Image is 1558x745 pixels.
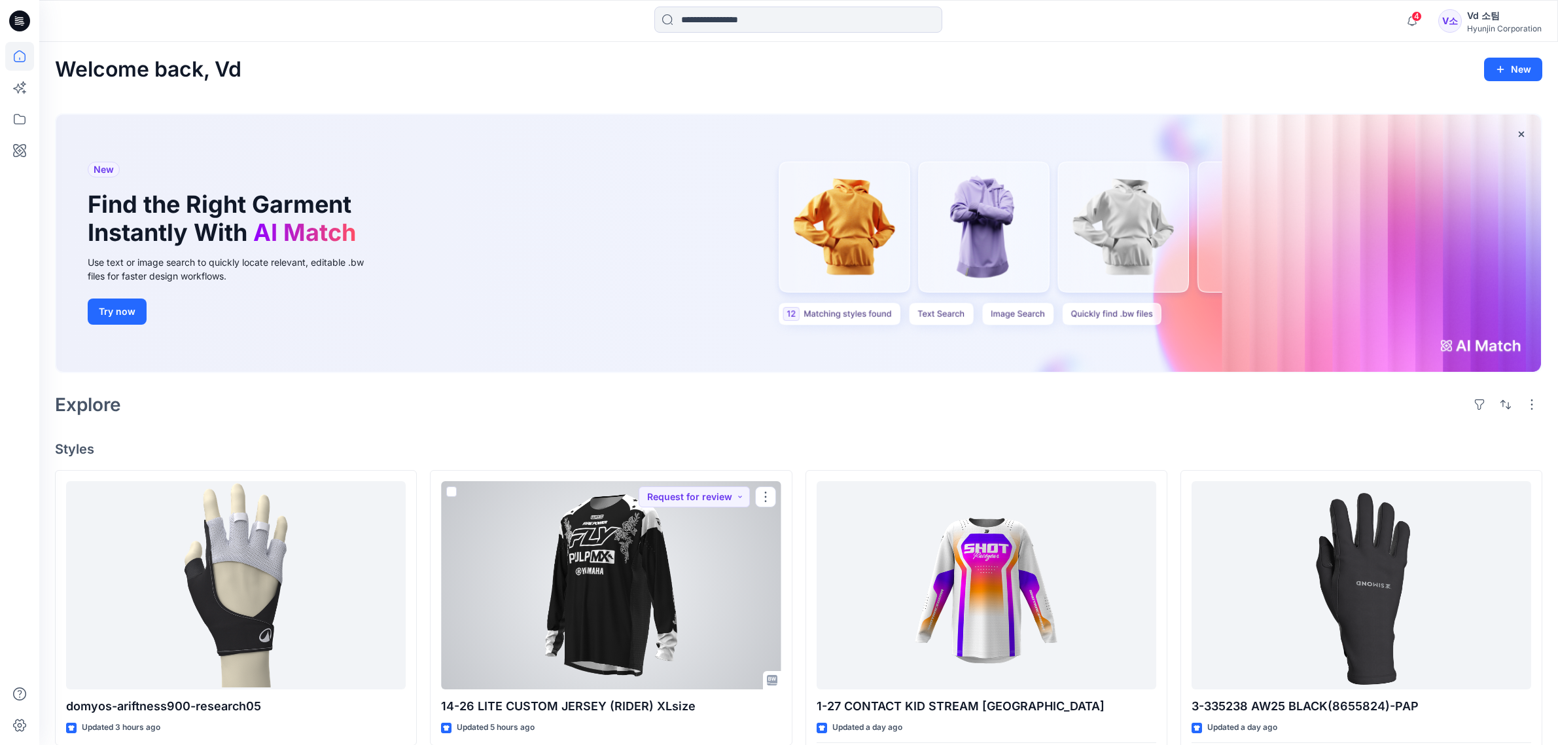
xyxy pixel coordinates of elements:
[441,481,781,689] a: 14-26 LITE CUSTOM JERSEY (RIDER) XLsize
[1192,697,1531,716] p: 3-335238 AW25 BLACK(8655824)-PAP
[94,162,114,177] span: New
[817,697,1156,716] p: 1-27 CONTACT KID STREAM [GEOGRAPHIC_DATA]
[66,481,406,689] a: domyos-ariftness900-research05
[457,721,535,735] p: Updated 5 hours ago
[1467,8,1542,24] div: Vd 소팀
[55,441,1542,457] h4: Styles
[88,299,147,325] button: Try now
[1438,9,1462,33] div: V소
[441,697,781,716] p: 14-26 LITE CUSTOM JERSEY (RIDER) XLsize
[1411,11,1422,22] span: 4
[253,218,356,247] span: AI Match
[1192,481,1531,689] a: 3-335238 AW25 BLACK(8655824)-PAP
[88,191,363,247] h1: Find the Right Garment Instantly With
[817,481,1156,689] a: 1-27 CONTACT KID STREAM JERSEY
[82,721,160,735] p: Updated 3 hours ago
[55,58,241,82] h2: Welcome back, Vd
[55,394,121,415] h2: Explore
[832,721,902,735] p: Updated a day ago
[66,697,406,716] p: domyos-ariftness900-research05
[1207,721,1277,735] p: Updated a day ago
[88,255,382,283] div: Use text or image search to quickly locate relevant, editable .bw files for faster design workflows.
[1484,58,1542,81] button: New
[1467,24,1542,33] div: Hyunjin Corporation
